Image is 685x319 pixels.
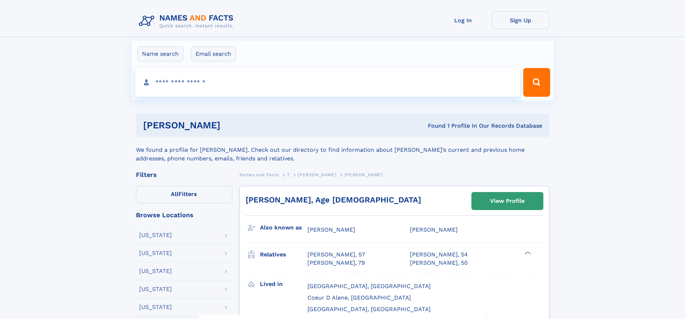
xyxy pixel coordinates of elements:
[410,251,468,259] a: [PERSON_NAME], 54
[136,137,549,163] div: We found a profile for [PERSON_NAME]. Check out our directory to find information about [PERSON_N...
[307,251,365,259] a: [PERSON_NAME], 57
[307,259,365,267] a: [PERSON_NAME], 79
[492,12,549,29] a: Sign Up
[139,250,172,256] div: [US_STATE]
[136,12,239,31] img: Logo Names and Facts
[191,46,236,61] label: Email search
[143,121,324,130] h1: [PERSON_NAME]
[307,226,355,233] span: [PERSON_NAME]
[410,226,458,233] span: [PERSON_NAME]
[239,170,279,179] a: Names and Facts
[139,304,172,310] div: [US_STATE]
[137,46,183,61] label: Name search
[260,278,307,290] h3: Lived in
[136,172,232,178] div: Filters
[136,186,232,203] label: Filters
[298,172,336,177] span: [PERSON_NAME]
[139,286,172,292] div: [US_STATE]
[136,212,232,218] div: Browse Locations
[344,172,383,177] span: [PERSON_NAME]
[171,191,178,197] span: All
[307,306,431,313] span: [GEOGRAPHIC_DATA], [GEOGRAPHIC_DATA]
[287,172,290,177] span: T
[139,268,172,274] div: [US_STATE]
[307,294,411,301] span: Coeur D Alene, [GEOGRAPHIC_DATA]
[287,170,290,179] a: T
[324,122,542,130] div: Found 1 Profile In Our Records Database
[472,192,543,210] a: View Profile
[139,232,172,238] div: [US_STATE]
[260,249,307,261] h3: Relatives
[260,222,307,234] h3: Also known as
[298,170,336,179] a: [PERSON_NAME]
[490,193,525,209] div: View Profile
[135,68,520,97] input: search input
[307,283,431,290] span: [GEOGRAPHIC_DATA], [GEOGRAPHIC_DATA]
[523,68,550,97] button: Search Button
[246,195,421,204] a: [PERSON_NAME], Age [DEMOGRAPHIC_DATA]
[410,259,468,267] a: [PERSON_NAME], 50
[434,12,492,29] a: Log In
[523,251,531,255] div: ❯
